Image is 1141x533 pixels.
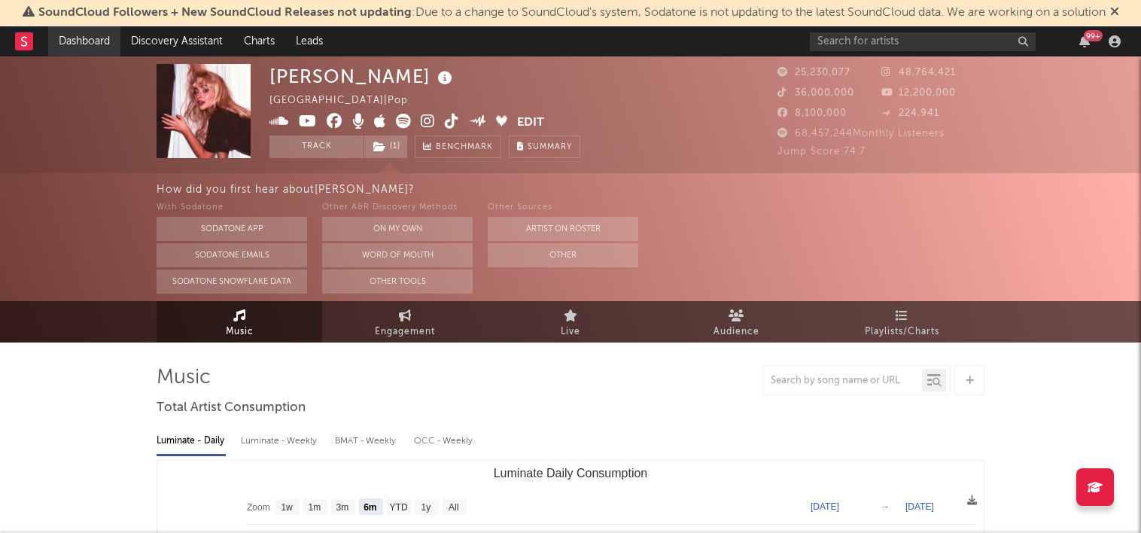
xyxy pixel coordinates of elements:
text: 6m [364,502,376,513]
span: Music [226,323,254,341]
span: Playlists/Charts [865,323,939,341]
span: Engagement [375,323,435,341]
button: Other [488,243,638,267]
text: → [881,501,890,512]
span: Dismiss [1110,7,1119,19]
text: Luminate Daily Consumption [494,467,648,480]
span: 48,764,421 [881,68,956,78]
div: BMAT - Weekly [335,428,399,454]
button: Sodatone App [157,217,307,241]
a: Engagement [322,301,488,343]
span: 36,000,000 [777,88,854,98]
a: Live [488,301,653,343]
button: Sodatone Snowflake Data [157,270,307,294]
a: Audience [653,301,819,343]
text: 1y [421,502,431,513]
a: Discovery Assistant [120,26,233,56]
span: Total Artist Consumption [157,399,306,417]
button: Word Of Mouth [322,243,473,267]
a: Benchmark [415,136,501,158]
div: 99 + [1084,30,1103,41]
input: Search for artists [810,32,1036,51]
a: Music [157,301,322,343]
button: Other Tools [322,270,473,294]
span: SoundCloud Followers + New SoundCloud Releases not updating [38,7,412,19]
button: Artist on Roster [488,217,638,241]
span: 224,941 [881,108,939,118]
a: Leads [285,26,333,56]
text: YTD [390,502,408,513]
button: Sodatone Emails [157,243,307,267]
button: On My Own [322,217,473,241]
text: 1w [281,502,293,513]
button: Edit [517,114,544,132]
span: Audience [714,323,759,341]
div: Luminate - Weekly [241,428,320,454]
div: How did you first hear about [PERSON_NAME] ? [157,181,1141,199]
span: 12,200,000 [881,88,956,98]
div: With Sodatone [157,199,307,217]
div: Luminate - Daily [157,428,226,454]
span: 68,457,244 Monthly Listeners [777,129,945,139]
span: Live [561,323,580,341]
input: Search by song name or URL [763,375,922,387]
span: Summary [528,143,572,151]
text: Zoom [247,502,270,513]
a: Playlists/Charts [819,301,984,343]
a: Dashboard [48,26,120,56]
span: ( 1 ) [364,136,408,158]
span: 8,100,000 [777,108,847,118]
a: Charts [233,26,285,56]
div: OCC - Weekly [414,428,474,454]
span: Benchmark [436,139,493,157]
text: 3m [336,502,349,513]
div: Other Sources [488,199,638,217]
button: (1) [364,136,407,158]
button: Track [269,136,364,158]
text: 1m [309,502,321,513]
button: 99+ [1079,35,1090,47]
div: [GEOGRAPHIC_DATA] | Pop [269,92,425,110]
div: [PERSON_NAME] [269,64,456,89]
button: Summary [509,136,580,158]
span: Jump Score: 74.7 [777,147,866,157]
text: All [449,502,458,513]
div: Other A&R Discovery Methods [322,199,473,217]
span: 25,230,077 [777,68,850,78]
span: : Due to a change to SoundCloud's system, Sodatone is not updating to the latest SoundCloud data.... [38,7,1106,19]
text: [DATE] [811,501,839,512]
text: [DATE] [905,501,934,512]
